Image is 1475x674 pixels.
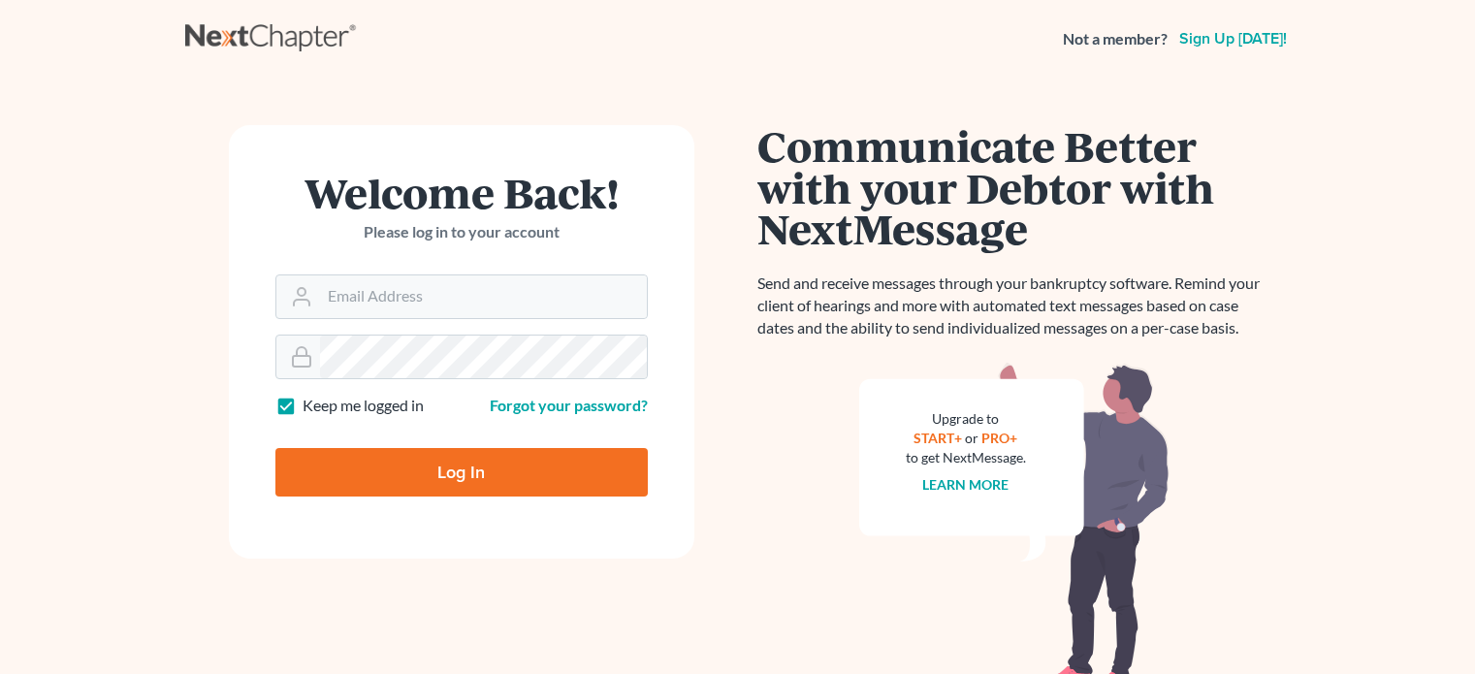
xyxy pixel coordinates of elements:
div: Upgrade to [906,409,1026,429]
a: START+ [914,430,962,446]
label: Keep me logged in [303,395,424,417]
span: or [965,430,978,446]
a: PRO+ [981,430,1017,446]
input: Email Address [320,275,647,318]
a: Sign up [DATE]! [1175,31,1291,47]
a: Forgot your password? [490,396,648,414]
input: Log In [275,448,648,497]
div: to get NextMessage. [906,448,1026,467]
p: Please log in to your account [275,221,648,243]
p: Send and receive messages through your bankruptcy software. Remind your client of hearings and mo... [757,273,1271,339]
a: Learn more [922,476,1009,493]
strong: Not a member? [1063,28,1168,50]
h1: Communicate Better with your Debtor with NextMessage [757,125,1271,249]
h1: Welcome Back! [275,172,648,213]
